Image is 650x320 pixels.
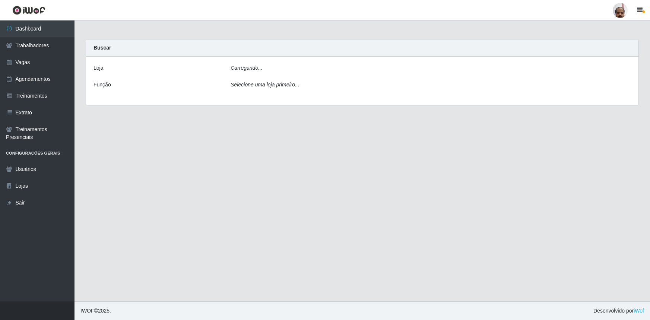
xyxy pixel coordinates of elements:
[231,65,263,71] i: Carregando...
[80,308,94,314] span: IWOF
[634,308,644,314] a: iWof
[593,307,644,315] span: Desenvolvido por
[12,6,45,15] img: CoreUI Logo
[93,64,103,72] label: Loja
[93,81,111,89] label: Função
[93,45,111,51] strong: Buscar
[80,307,111,315] span: © 2025 .
[231,82,299,88] i: Selecione uma loja primeiro...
